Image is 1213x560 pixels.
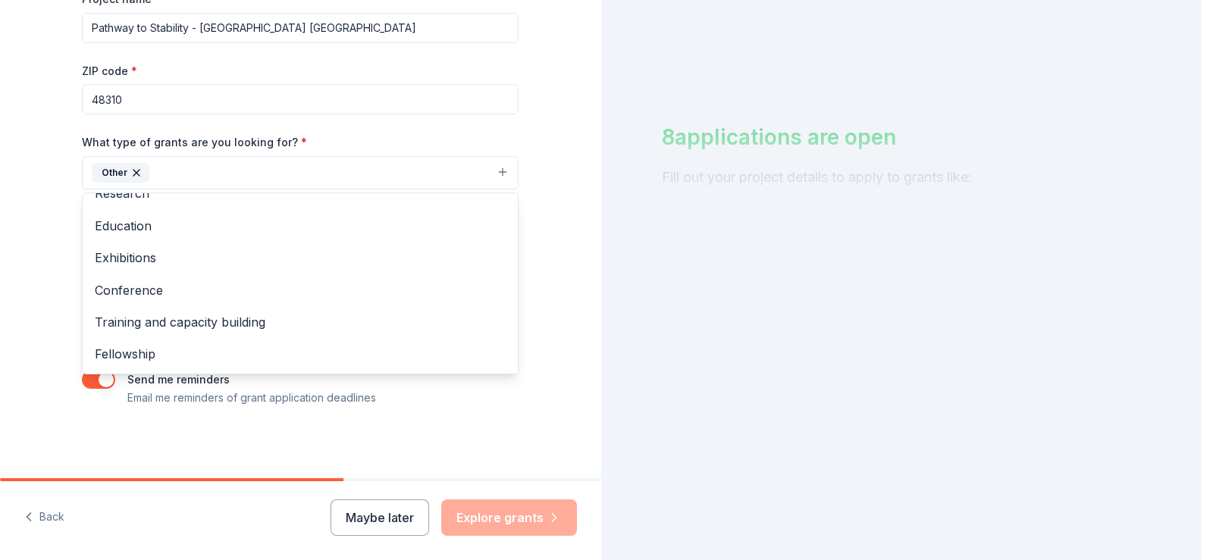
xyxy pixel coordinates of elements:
span: Fellowship [95,344,506,364]
div: Other [92,163,149,183]
span: Education [95,216,506,236]
button: Other [82,156,519,189]
span: Training and capacity building [95,312,506,332]
div: Other [82,192,519,374]
span: Research [95,183,506,203]
span: Conference [95,280,506,300]
span: Exhibitions [95,248,506,267]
